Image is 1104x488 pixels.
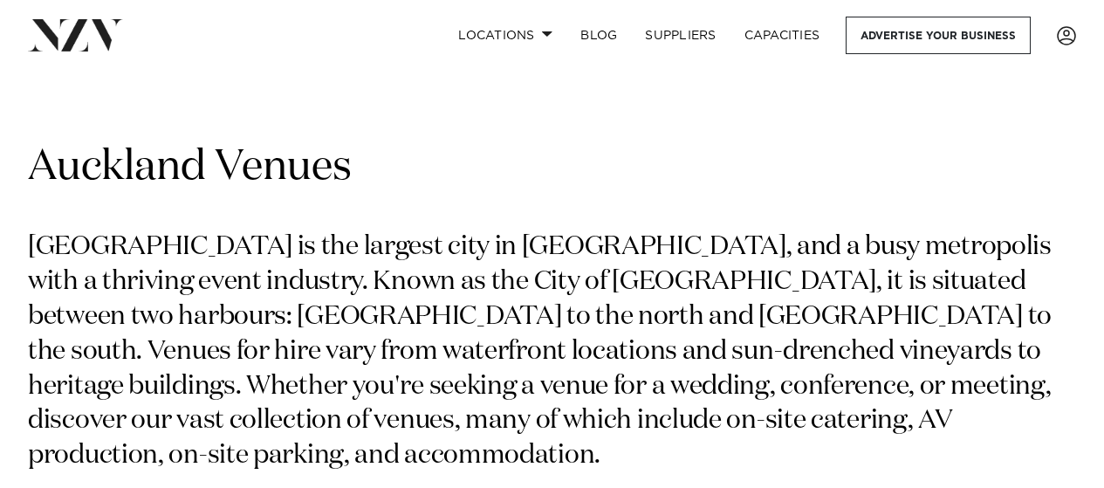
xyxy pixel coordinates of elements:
[28,141,1076,196] h1: Auckland Venues
[28,19,123,51] img: nzv-logo.png
[631,17,730,54] a: SUPPLIERS
[566,17,631,54] a: BLOG
[444,17,566,54] a: Locations
[730,17,834,54] a: Capacities
[28,230,1076,474] p: [GEOGRAPHIC_DATA] is the largest city in [GEOGRAPHIC_DATA], and a busy metropolis with a thriving...
[846,17,1031,54] a: Advertise your business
